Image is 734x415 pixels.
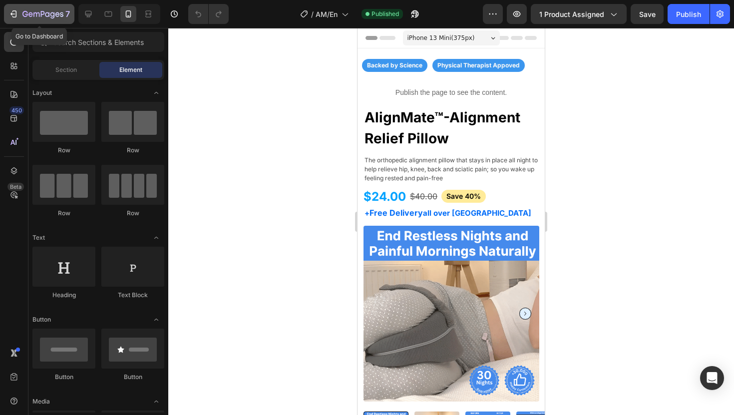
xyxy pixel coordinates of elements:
[101,146,164,155] div: Row
[311,9,314,19] span: /
[101,209,164,218] div: Row
[32,146,95,155] div: Row
[676,9,701,19] div: Publish
[32,291,95,300] div: Heading
[32,209,95,218] div: Row
[55,65,77,74] span: Section
[4,4,74,24] button: 7
[32,397,50,406] span: Media
[531,4,627,24] button: 1 product assigned
[32,233,45,242] span: Text
[148,230,164,246] span: Toggle open
[32,32,164,52] input: Search Sections & Elements
[9,106,24,114] div: 450
[148,312,164,328] span: Toggle open
[371,9,399,18] span: Published
[148,394,164,410] span: Toggle open
[316,9,338,19] span: AM/En
[119,65,142,74] span: Element
[101,373,164,382] div: Button
[539,9,604,19] span: 1 product assigned
[631,4,664,24] button: Save
[668,4,710,24] button: Publish
[700,366,724,390] div: Open Intercom Messenger
[32,315,51,324] span: Button
[148,85,164,101] span: Toggle open
[32,373,95,382] div: Button
[358,28,545,415] iframe: Design area
[7,183,24,191] div: Beta
[32,88,52,97] span: Layout
[188,4,229,24] div: Undo/Redo
[639,10,656,18] span: Save
[65,8,70,20] p: 7
[101,291,164,300] div: Text Block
